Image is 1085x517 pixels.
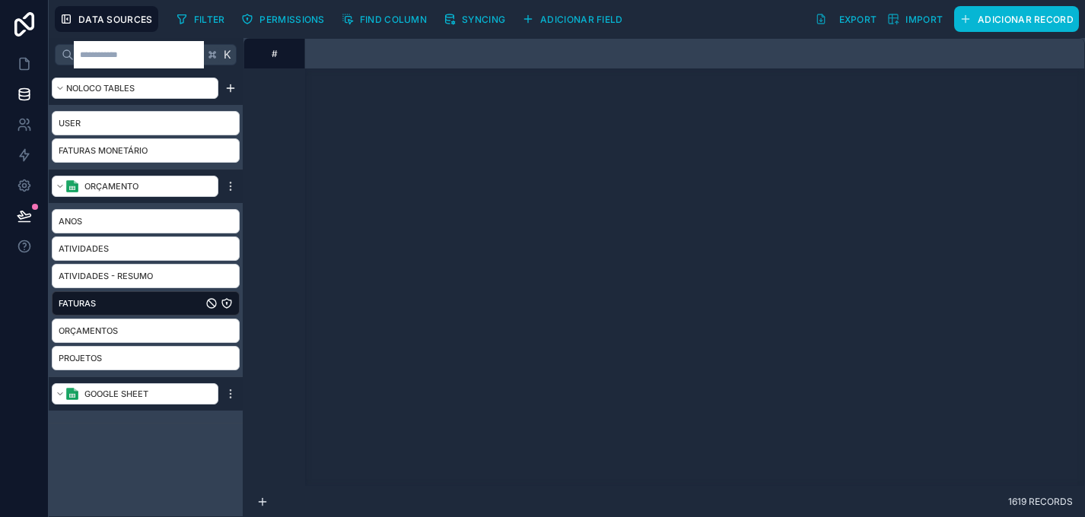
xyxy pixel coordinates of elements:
a: Permissions [236,8,336,30]
div: # [256,48,293,59]
span: Export [839,14,877,25]
button: Permissions [236,8,329,30]
span: K [222,49,233,60]
span: 1619 records [1008,496,1073,506]
button: Syncing [438,8,511,30]
span: Filter [194,14,225,25]
span: Adicionar field [540,14,623,25]
button: Find column [336,8,432,30]
span: Import [905,14,943,25]
a: Adicionar record [948,6,1079,32]
button: Data Sources [55,6,158,32]
span: Permissions [259,14,324,25]
button: Adicionar field [517,8,628,30]
button: Filter [170,8,231,30]
span: Data Sources [78,14,153,25]
span: Find column [360,14,427,25]
button: Export [810,6,883,32]
span: Syncing [462,14,505,25]
span: Adicionar record [978,14,1074,25]
a: Syncing [438,8,517,30]
button: Adicionar record [954,6,1079,32]
button: Import [882,6,948,32]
